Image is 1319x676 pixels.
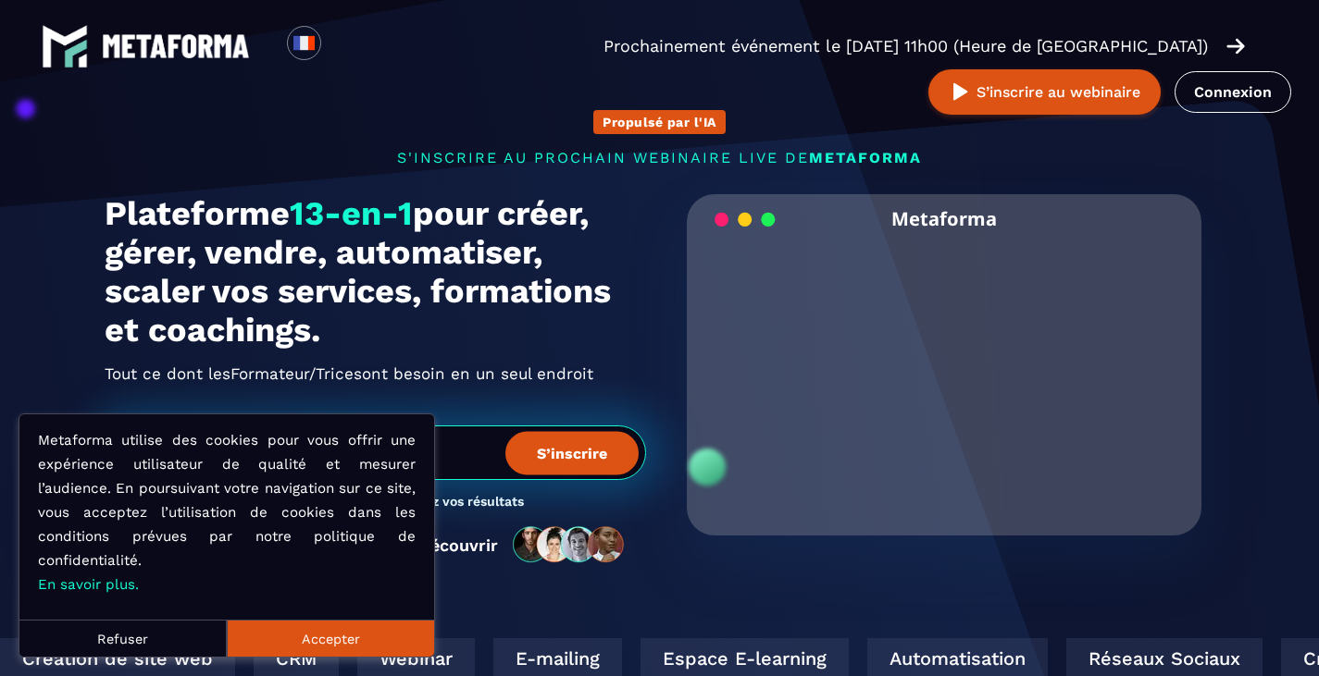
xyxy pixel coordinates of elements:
[105,359,646,388] h2: Tout ce dont les ont besoin en un seul endroit
[290,194,413,233] span: 13-en-1
[19,620,227,657] button: Refuser
[105,194,646,350] h1: Plateforme pour créer, gérer, vendre, automatiser, scaler vos services, formations et coachings.
[1226,36,1245,56] img: arrow-right
[604,33,1208,59] p: Prochainement événement le [DATE] 11h00 (Heure de [GEOGRAPHIC_DATA])
[507,525,631,564] img: community-people
[891,194,997,243] h2: Metaforma
[701,243,1188,486] video: Your browser does not support the video tag.
[227,620,434,657] button: Accepter
[1175,71,1291,113] a: Connexion
[928,69,1161,115] button: S’inscrire au webinaire
[949,80,972,104] img: play
[715,211,776,228] img: loading
[292,31,316,55] img: fr
[809,149,922,166] span: METAFORMA
[42,23,88,69] img: logo
[230,359,362,388] span: Formateur/Trices
[38,428,416,596] p: Metaforma utilise des cookies pour vous offrir une expérience utilisateur de qualité et mesurer l...
[337,35,351,57] input: Search for option
[505,431,639,474] button: S’inscrire
[102,34,250,58] img: logo
[105,149,1215,166] p: s'inscrire au prochain webinaire live de
[321,26,367,67] div: Search for option
[38,576,139,593] a: En savoir plus.
[390,494,524,511] h3: Boostez vos résultats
